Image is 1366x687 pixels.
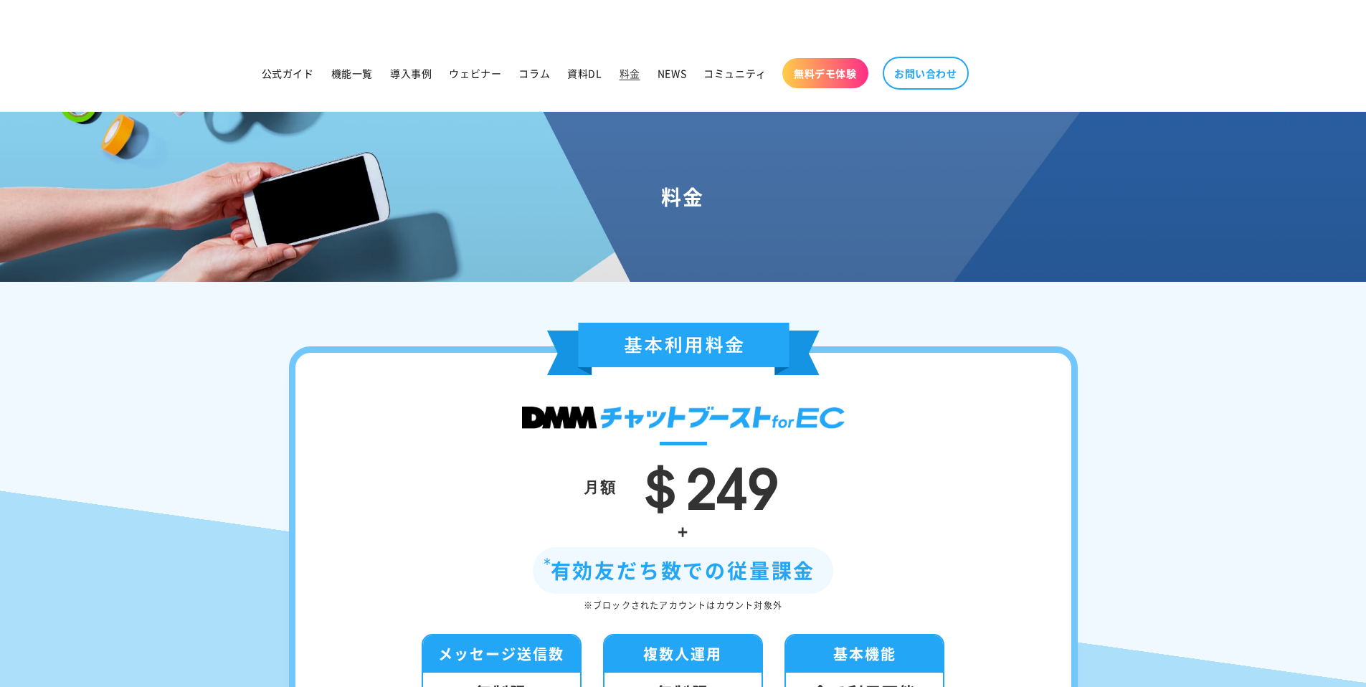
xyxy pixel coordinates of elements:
[703,67,767,80] span: コミュニティ
[631,441,779,526] span: ＄249
[649,58,695,88] a: NEWS
[323,58,381,88] a: 機能一覧
[604,635,762,673] div: 複数人運用
[782,58,868,88] a: 無料デモ体験
[381,58,440,88] a: 導入事例
[423,635,580,673] div: メッセージ送信数
[559,58,610,88] a: 資料DL
[883,57,969,90] a: お問い合わせ
[567,67,602,80] span: 資料DL
[547,323,820,375] img: 基本利用料金
[331,67,373,80] span: 機能一覧
[440,58,510,88] a: ウェビナー
[390,67,432,80] span: 導入事例
[894,67,957,80] span: お問い合わせ
[262,67,314,80] span: 公式ガイド
[695,58,775,88] a: コミュニティ
[449,67,501,80] span: ウェビナー
[794,67,857,80] span: 無料デモ体験
[533,547,834,594] div: 有効友だち数での従量課金
[518,67,550,80] span: コラム
[253,58,323,88] a: 公式ガイド
[338,516,1028,546] div: +
[611,58,649,88] a: 料金
[510,58,559,88] a: コラム
[584,473,617,500] div: 月額
[658,67,686,80] span: NEWS
[522,407,845,429] img: DMMチャットブースト
[620,67,640,80] span: 料金
[338,597,1028,613] div: ※ブロックされたアカウントはカウント対象外
[17,184,1349,209] h1: 料金
[786,635,943,673] div: 基本機能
